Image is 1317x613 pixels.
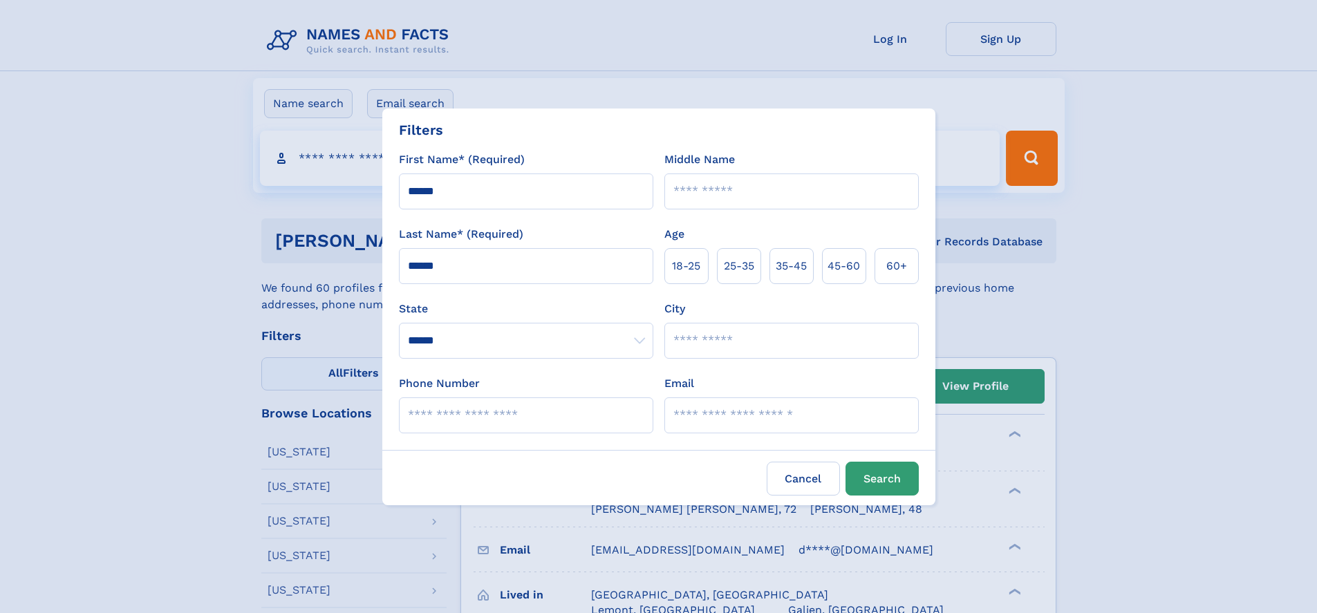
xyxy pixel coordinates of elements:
[664,375,694,392] label: Email
[664,151,735,168] label: Middle Name
[886,258,907,274] span: 60+
[846,462,919,496] button: Search
[399,151,525,168] label: First Name* (Required)
[399,226,523,243] label: Last Name* (Required)
[664,301,685,317] label: City
[828,258,860,274] span: 45‑60
[776,258,807,274] span: 35‑45
[724,258,754,274] span: 25‑35
[399,301,653,317] label: State
[399,375,480,392] label: Phone Number
[672,258,700,274] span: 18‑25
[767,462,840,496] label: Cancel
[664,226,684,243] label: Age
[399,120,443,140] div: Filters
